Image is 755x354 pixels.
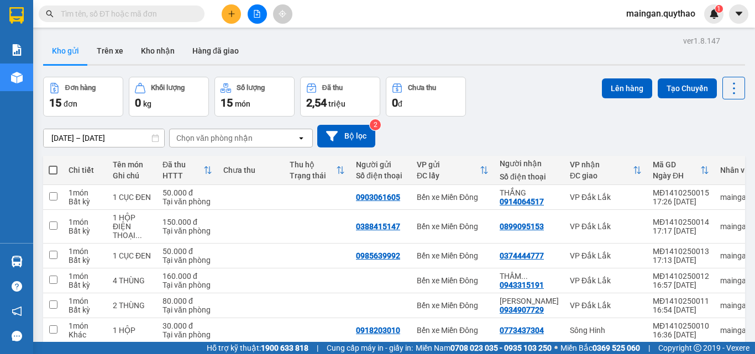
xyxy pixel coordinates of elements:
[653,188,709,197] div: MĐ1410250015
[235,99,250,108] span: món
[500,297,559,305] div: LUẬN THIỀU
[11,72,23,83] img: warehouse-icon
[417,326,489,335] div: Bến xe Miền Đông
[356,171,406,180] div: Số điện thoại
[69,330,102,339] div: Khác
[162,160,203,169] div: Đã thu
[417,160,480,169] div: VP gửi
[500,326,544,335] div: 0773437304
[417,251,489,260] div: Bến xe Miền Đông
[356,326,400,335] div: 0918203010
[207,342,308,354] span: Hỗ trợ kỹ thuật:
[570,251,642,260] div: VP Đắk Lắk
[317,125,375,147] button: Bộ lọc
[135,231,142,240] span: ...
[143,99,151,108] span: kg
[12,281,22,292] span: question-circle
[647,156,715,185] th: Toggle SortBy
[151,84,185,92] div: Khối lượng
[570,301,642,310] div: VP Đắk Lắk
[317,342,318,354] span: |
[392,96,398,109] span: 0
[554,346,558,350] span: ⚪️
[500,159,559,168] div: Người nhận
[398,99,402,108] span: đ
[129,77,209,117] button: Khối lượng0kg
[132,38,183,64] button: Kho nhận
[570,171,633,180] div: ĐC giao
[65,84,96,92] div: Đơn hàng
[69,218,102,226] div: 1 món
[653,272,709,281] div: MĐ1410250012
[273,4,292,24] button: aim
[69,188,102,197] div: 1 món
[734,9,744,19] span: caret-down
[570,222,642,231] div: VP Đắk Lắk
[694,344,701,352] span: copyright
[500,197,544,206] div: 0914064517
[417,301,489,310] div: Bến xe Miền Đông
[69,281,102,289] div: Bất kỳ
[570,160,633,169] div: VP nhận
[69,305,102,314] div: Bất kỳ
[328,99,345,108] span: triệu
[290,171,336,180] div: Trạng thái
[417,171,480,180] div: ĐC lấy
[416,342,552,354] span: Miền Nam
[370,119,381,130] sup: 2
[500,272,559,281] div: THẦM THƯƠNG
[408,84,436,92] div: Chưa thu
[12,331,22,341] span: message
[653,256,709,265] div: 17:13 [DATE]
[653,218,709,226] div: MĐ1410250014
[356,222,400,231] div: 0388415147
[69,247,102,256] div: 1 món
[113,193,151,202] div: 1 CỤC ĐEN
[593,344,640,352] strong: 0369 525 060
[709,9,719,19] img: icon-new-feature
[300,77,380,117] button: Đã thu2,54 triệu
[500,188,559,197] div: THẮNG
[356,160,406,169] div: Người gửi
[290,160,336,169] div: Thu hộ
[327,342,413,354] span: Cung cấp máy in - giấy in:
[183,38,248,64] button: Hàng đã giao
[417,276,489,285] div: Bến xe Miền Đông
[617,7,704,20] span: maingan.quythao
[322,84,343,92] div: Đã thu
[12,306,22,316] span: notification
[253,10,261,18] span: file-add
[500,281,544,289] div: 0943315191
[162,272,212,281] div: 160.000 đ
[653,281,709,289] div: 16:57 [DATE]
[69,166,102,175] div: Chi tiết
[500,172,559,181] div: Số điện thoại
[64,99,77,108] span: đơn
[653,321,709,330] div: MĐ1410250010
[44,129,164,147] input: Select a date range.
[411,156,494,185] th: Toggle SortBy
[162,188,212,197] div: 50.000 đ
[162,218,212,226] div: 150.000 đ
[157,156,218,185] th: Toggle SortBy
[653,247,709,256] div: MĐ1410250013
[653,197,709,206] div: 17:26 [DATE]
[11,44,23,56] img: solution-icon
[88,38,132,64] button: Trên xe
[683,35,720,47] div: ver 1.8.147
[162,297,212,305] div: 80.000 đ
[717,5,721,13] span: 1
[237,84,265,92] div: Số lượng
[450,344,552,352] strong: 0708 023 035 - 0935 103 250
[223,166,279,175] div: Chưa thu
[113,160,151,169] div: Tên món
[653,297,709,305] div: MĐ1410250011
[248,4,267,24] button: file-add
[49,96,61,109] span: 15
[113,171,151,180] div: Ghi chú
[69,297,102,305] div: 1 món
[653,226,709,235] div: 17:17 [DATE]
[500,222,544,231] div: 0899095153
[715,5,723,13] sup: 1
[69,197,102,206] div: Bất kỳ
